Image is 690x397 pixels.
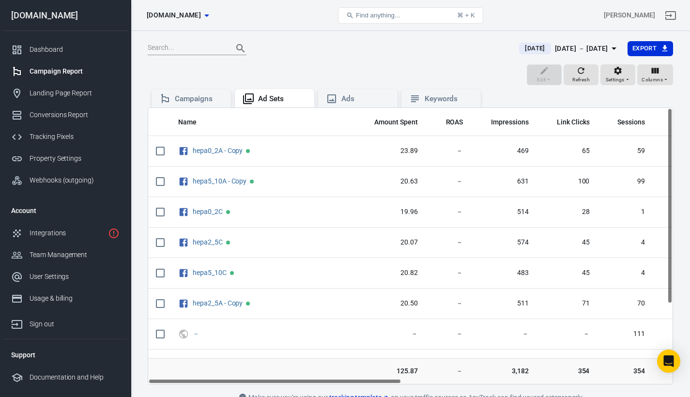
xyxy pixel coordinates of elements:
div: User Settings [30,272,120,282]
span: － [478,329,529,339]
span: 514 [478,207,529,217]
button: Export [628,41,673,56]
span: 23.89 [362,146,418,156]
a: Team Management [3,244,127,266]
button: Columns [637,64,673,86]
span: 125.87 [362,366,418,376]
span: Name [178,118,197,127]
svg: Facebook Ads [178,145,189,157]
span: Active [250,180,254,183]
span: hepa5_10C [193,269,228,276]
span: － [433,177,463,186]
span: The number of clicks on links within the ad that led to advertiser-specified destinations [544,116,590,128]
li: Support [3,343,127,366]
span: － [433,299,463,308]
button: Settings [600,64,635,86]
button: Search [229,37,252,60]
span: － [193,330,201,337]
a: Usage & billing [3,288,127,309]
span: The number of times your ads were on screen. [478,116,529,128]
span: 4 [605,268,645,278]
a: Integrations [3,222,127,244]
div: scrollable content [148,108,673,384]
a: － [193,330,199,337]
div: Webhooks (outgoing) [30,175,120,185]
span: 354 [605,366,645,376]
a: Property Settings [3,148,127,169]
span: 99 [605,177,645,186]
svg: UTM & Web Traffic [178,328,189,340]
div: Landing Page Report [30,88,120,98]
span: hepa5_10A - Copy [193,178,248,184]
span: Amount Spent [374,118,418,127]
div: Account id: GXqx2G2u [604,10,655,20]
div: Property Settings [30,153,120,164]
a: Tracking Pixels [3,126,127,148]
span: 71 [544,299,590,308]
span: － [433,366,463,376]
span: 70 [605,299,645,308]
span: 574 [478,238,529,247]
a: Webhooks (outgoing) [3,169,127,191]
span: 483 [478,268,529,278]
span: Name [178,118,209,127]
span: 59 [605,146,645,156]
div: [DOMAIN_NAME] [3,11,127,20]
span: － [544,329,590,339]
span: The number of times your ads were on screen. [491,116,529,128]
span: Impressions [491,118,529,127]
span: Refresh [572,76,590,84]
a: hepa2_5C [193,238,223,246]
a: Sign out [659,4,682,27]
a: hepa0_2C [193,208,223,215]
div: Usage & billing [30,293,120,304]
span: Find anything... [356,12,400,19]
span: [DATE] [521,44,549,53]
span: 45 [544,238,590,247]
span: The number of clicks on links within the ad that led to advertiser-specified destinations [557,116,590,128]
span: The estimated total amount of money you've spent on your campaign, ad set or ad during its schedule. [362,116,418,128]
span: 4 [605,238,645,247]
svg: 1 networks not verified yet [108,228,120,239]
svg: Facebook Ads [178,267,189,279]
span: － [362,329,418,339]
span: 469 [478,146,529,156]
a: User Settings [3,266,127,288]
span: hepa2_5C [193,239,224,245]
span: hepa0_2C [193,208,224,215]
li: Account [3,199,127,222]
div: Campaign Report [30,66,120,76]
div: ⌘ + K [457,12,475,19]
span: Columns [642,76,663,84]
a: Dashboard [3,39,127,61]
span: Sessions [605,118,645,127]
span: 20.63 [362,177,418,186]
span: 45 [544,268,590,278]
div: Ads [341,94,390,104]
span: 100 [544,177,590,186]
div: Ad Sets [258,94,307,104]
a: hepa5_10C [193,269,227,276]
svg: Facebook Ads [178,298,189,309]
span: 111 [605,329,645,339]
a: hepa2_5A - Copy [193,299,243,307]
a: Campaign Report [3,61,127,82]
span: 1 [605,207,645,217]
svg: Facebook Ads [178,206,189,218]
span: 20.82 [362,268,418,278]
span: worldwidehealthytip.com [147,9,201,21]
a: Landing Page Report [3,82,127,104]
a: Sign out [3,309,127,335]
a: hepa0_2A - Copy [193,147,243,154]
div: Sign out [30,319,120,329]
a: Conversions Report [3,104,127,126]
span: 20.50 [362,299,418,308]
span: 354 [544,366,590,376]
input: Search... [148,42,225,55]
span: The total return on ad spend [446,116,463,128]
span: － [433,146,463,156]
a: hepa5_10A - Copy [193,177,246,185]
span: 20.07 [362,238,418,247]
svg: Facebook Ads [178,176,189,187]
button: [DATE][DATE] － [DATE] [511,41,627,57]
